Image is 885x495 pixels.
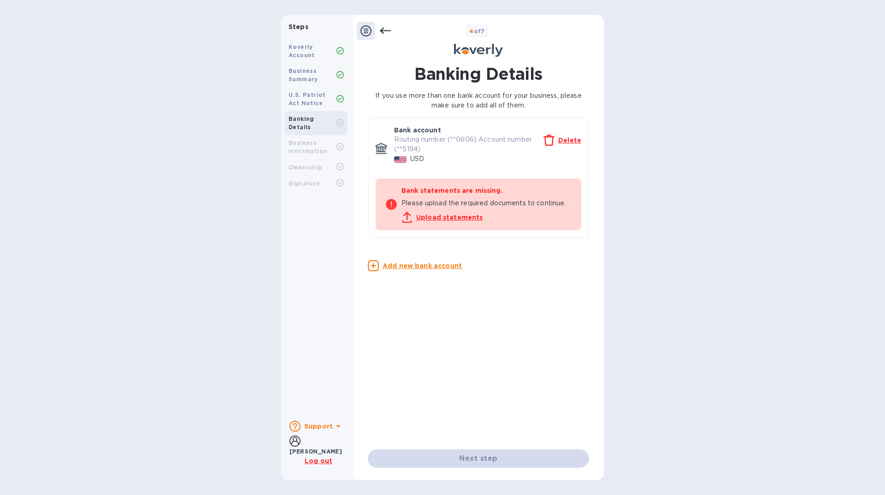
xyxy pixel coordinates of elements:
b: [PERSON_NAME] [289,448,342,455]
b: Banking Details [289,115,314,131]
u: Log out [305,457,332,465]
b: Steps [289,23,308,30]
b: Bank statements are missing. [401,187,503,194]
img: USD [394,156,407,163]
b: of 7 [469,28,485,35]
p: Please upload the required documents to continue. [401,198,572,208]
b: Signature [289,180,320,187]
p: Bank account [394,125,441,135]
p: Routing number (**0606) Account number (**5194) [394,135,543,154]
b: Business Summary [289,67,318,83]
b: Ownership [289,164,322,171]
p: If you use more than one bank account for your business, please make sure to add all of them. [368,91,589,110]
b: Business Information [289,139,327,155]
h1: Banking Details [368,64,589,83]
u: Upload statements [416,214,483,221]
b: Koverly Account [289,43,315,59]
u: Delete [558,137,581,144]
b: Support [304,423,333,430]
span: 4 [469,28,473,35]
b: U.S. Patriot Act Notice [289,91,326,107]
u: Add new bank account [383,262,462,269]
p: USD [410,154,424,164]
